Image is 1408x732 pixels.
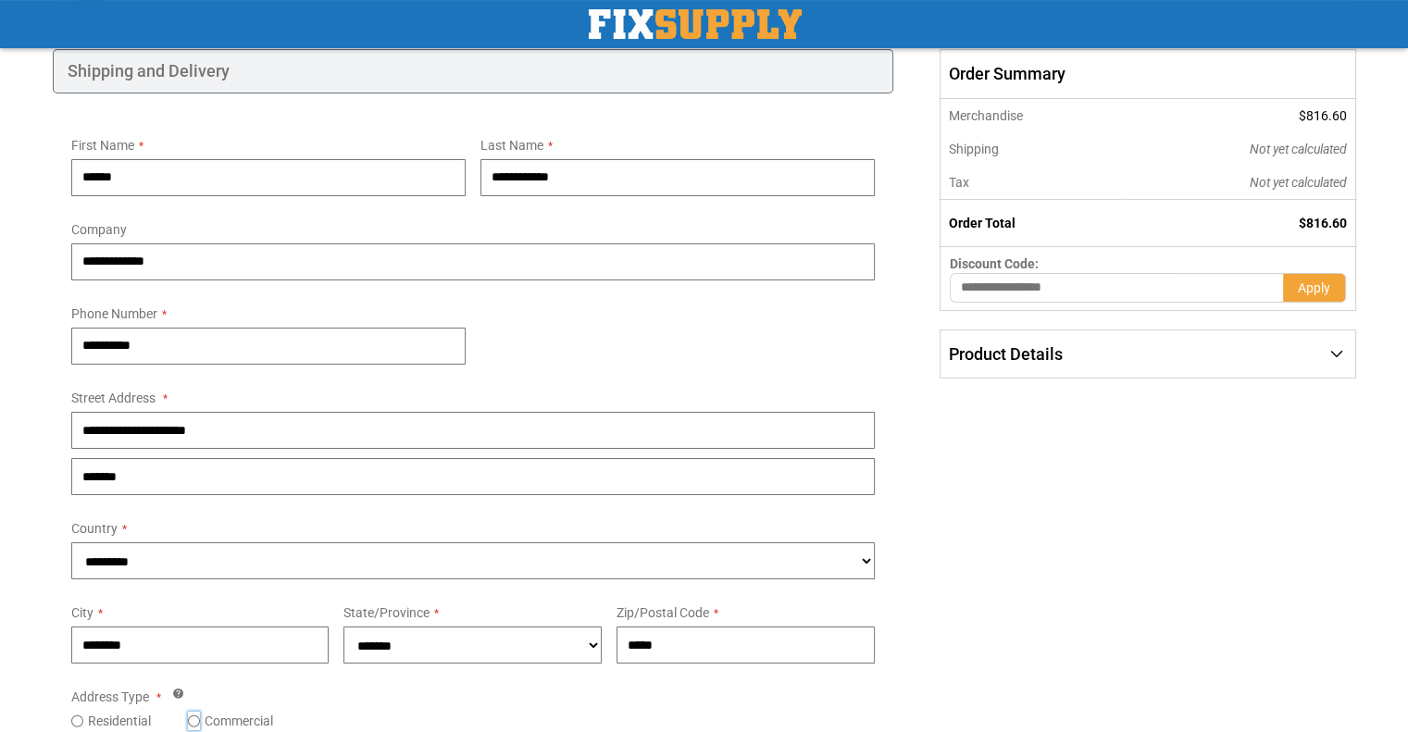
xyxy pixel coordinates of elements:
span: First Name [71,138,134,153]
span: Zip/Postal Code [617,605,709,620]
span: Product Details [949,344,1063,364]
label: Residential [88,712,151,730]
span: $816.60 [1299,108,1347,123]
span: Company [71,222,127,237]
span: Not yet calculated [1250,142,1347,156]
div: Shipping and Delivery [53,49,894,93]
span: Address Type [71,689,149,704]
span: Order Summary [940,49,1355,99]
span: Street Address [71,391,156,405]
a: store logo [589,9,802,39]
button: Apply [1283,273,1346,303]
th: Merchandise [941,99,1125,132]
span: Apply [1298,280,1330,295]
span: $816.60 [1299,216,1347,230]
span: State/Province [343,605,430,620]
span: Discount Code: [950,256,1039,271]
span: City [71,605,93,620]
label: Commercial [205,712,273,730]
span: Country [71,521,118,536]
img: Fix Industrial Supply [589,9,802,39]
strong: Order Total [949,216,1016,230]
th: Tax [941,166,1125,200]
span: Phone Number [71,306,157,321]
span: Not yet calculated [1250,175,1347,190]
span: Last Name [480,138,543,153]
span: Shipping [949,142,999,156]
